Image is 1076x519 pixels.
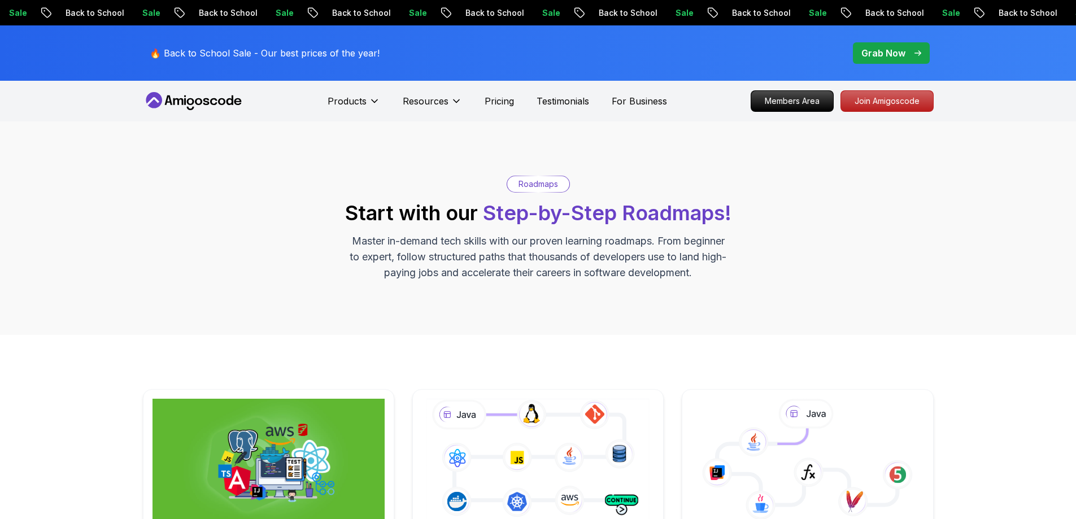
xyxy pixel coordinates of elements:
p: Back to School [702,7,779,19]
p: Sale [246,7,282,19]
h2: Start with our [345,202,731,224]
p: Sale [779,7,815,19]
p: Sale [512,7,548,19]
p: 🔥 Back to School Sale - Our best prices of the year! [150,46,380,60]
p: Back to School [835,7,912,19]
p: Roadmaps [519,178,558,190]
p: Grab Now [861,46,905,60]
p: Resources [403,94,448,108]
button: Resources [403,94,462,117]
p: Master in-demand tech skills with our proven learning roadmaps. From beginner to expert, follow s... [348,233,728,281]
p: Back to School [169,7,246,19]
a: Join Amigoscode [840,90,934,112]
span: Step-by-Step Roadmaps! [483,200,731,225]
button: Products [328,94,380,117]
p: Back to School [569,7,646,19]
p: Back to School [435,7,512,19]
p: Sale [912,7,948,19]
p: Sale [112,7,149,19]
p: Back to School [969,7,1045,19]
a: For Business [612,94,667,108]
p: Back to School [36,7,112,19]
p: Sale [646,7,682,19]
p: Join Amigoscode [841,91,933,111]
p: Members Area [751,91,833,111]
p: Sale [379,7,415,19]
p: Products [328,94,367,108]
a: Pricing [485,94,514,108]
a: Testimonials [537,94,589,108]
a: Members Area [751,90,834,112]
p: Back to School [302,7,379,19]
